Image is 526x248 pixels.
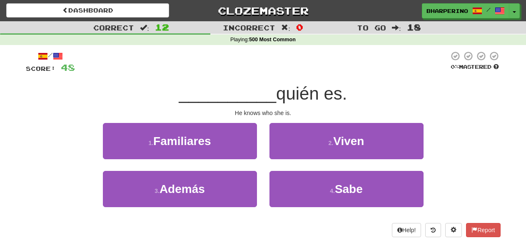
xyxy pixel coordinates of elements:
[223,23,275,32] span: Incorrect
[329,140,334,146] small: 2 .
[281,24,290,31] span: :
[426,7,468,15] span: bharperino
[486,7,491,13] span: /
[61,62,75,73] span: 48
[333,135,364,148] span: Viven
[392,223,421,237] button: Help!
[269,123,424,159] button: 2.Viven
[330,188,335,194] small: 4 .
[153,135,211,148] span: Familiares
[449,63,501,71] div: Mastered
[6,3,169,18] a: Dashboard
[155,188,160,194] small: 3 .
[425,223,441,237] button: Round history (alt+y)
[148,140,153,146] small: 1 .
[422,3,509,18] a: bharperino /
[451,63,459,70] span: 0 %
[155,22,169,32] span: 12
[140,24,149,31] span: :
[335,183,363,195] span: Sabe
[103,171,257,207] button: 3.Además
[103,123,257,159] button: 1.Familiares
[26,109,501,117] div: He knows who she is.
[392,24,401,31] span: :
[249,37,296,43] strong: 500 Most Common
[407,22,421,32] span: 18
[179,84,276,103] span: __________
[182,3,344,18] a: Clozemaster
[296,22,303,32] span: 0
[26,65,56,72] span: Score:
[466,223,500,237] button: Report
[26,51,75,61] div: /
[276,84,347,103] span: quién es.
[357,23,386,32] span: To go
[269,171,424,207] button: 4.Sabe
[93,23,134,32] span: Correct
[160,183,205,195] span: Además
